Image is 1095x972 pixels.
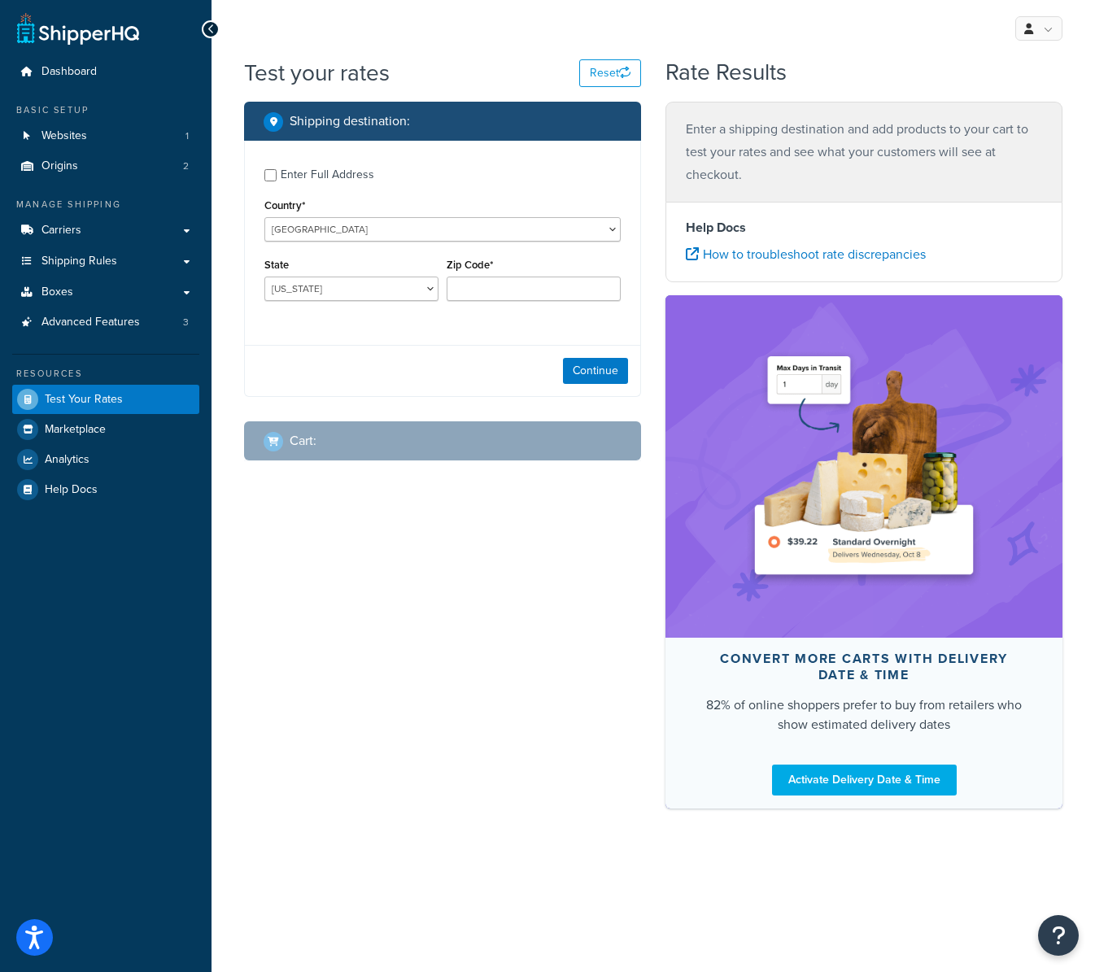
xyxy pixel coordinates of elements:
span: Carriers [41,224,81,238]
h2: Cart : [290,434,316,448]
div: Basic Setup [12,103,199,117]
li: Websites [12,121,199,151]
span: Websites [41,129,87,143]
span: 1 [185,129,189,143]
span: 2 [183,159,189,173]
h4: Help Docs [686,218,1042,238]
button: Continue [563,358,628,384]
a: Marketplace [12,415,199,444]
span: Analytics [45,453,89,467]
h2: Shipping destination : [290,114,410,129]
label: State [264,259,289,271]
img: feature-image-ddt-36eae7f7280da8017bfb280eaccd9c446f90b1fe08728e4019434db127062ab4.png [742,320,986,613]
p: Enter a shipping destination and add products to your cart to test your rates and see what your c... [686,118,1042,186]
span: Shipping Rules [41,255,117,268]
h1: Test your rates [244,57,390,89]
label: Country* [264,199,305,211]
div: 82% of online shoppers prefer to buy from retailers who show estimated delivery dates [705,695,1023,734]
button: Reset [579,59,641,87]
div: Convert more carts with delivery date & time [705,651,1023,683]
span: Marketplace [45,423,106,437]
span: 3 [183,316,189,329]
a: Help Docs [12,475,199,504]
span: Advanced Features [41,316,140,329]
a: Analytics [12,445,199,474]
a: Dashboard [12,57,199,87]
a: Shipping Rules [12,246,199,277]
span: Dashboard [41,65,97,79]
a: Boxes [12,277,199,307]
a: Test Your Rates [12,385,199,414]
h2: Rate Results [665,60,787,85]
li: Origins [12,151,199,181]
a: How to troubleshoot rate discrepancies [686,245,926,264]
div: Resources [12,367,199,381]
div: Manage Shipping [12,198,199,211]
li: Advanced Features [12,307,199,338]
a: Carriers [12,216,199,246]
a: Advanced Features3 [12,307,199,338]
span: Test Your Rates [45,393,123,407]
span: Origins [41,159,78,173]
label: Zip Code* [447,259,493,271]
button: Open Resource Center [1038,915,1079,956]
a: Origins2 [12,151,199,181]
input: Enter Full Address [264,169,277,181]
a: Activate Delivery Date & Time [772,765,957,795]
div: Enter Full Address [281,163,374,186]
span: Boxes [41,285,73,299]
span: Help Docs [45,483,98,497]
a: Websites1 [12,121,199,151]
